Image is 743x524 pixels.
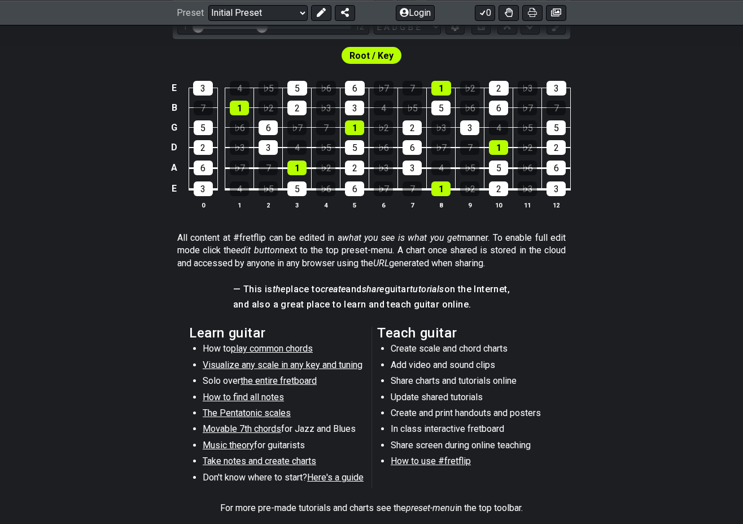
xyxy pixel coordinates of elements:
[168,158,181,179] td: A
[518,81,537,96] div: ♭3
[456,199,484,211] th: 9
[220,502,523,514] p: For more pre-made tutorials and charts see the in the top toolbar.
[193,81,213,96] div: 3
[203,392,284,402] span: How to find all notes
[391,407,552,423] li: Create and print handouts and posters
[431,120,451,135] div: ♭3
[231,343,313,354] span: play common chords
[230,101,249,115] div: 1
[403,81,422,96] div: 7
[427,199,456,211] th: 8
[168,98,181,118] td: B
[547,101,566,115] div: 7
[241,375,317,386] span: the entire fretboard
[230,120,249,135] div: ♭6
[233,283,510,296] h4: — This is place to and guitar on the Internet,
[431,161,451,175] div: 4
[194,181,213,196] div: 3
[208,5,308,20] select: Preset
[489,161,508,175] div: 5
[355,22,364,32] div: 12
[307,472,364,483] span: Here's a guide
[259,181,278,196] div: ♭5
[259,161,278,175] div: 7
[547,81,566,96] div: 3
[471,19,491,34] button: Toggle horizontal chord view
[484,199,513,211] th: 10
[168,178,181,200] td: E
[460,181,479,196] div: ♭2
[445,19,465,34] button: Edit Tuning
[362,284,384,295] em: share
[287,81,307,96] div: 5
[547,140,566,155] div: 2
[345,161,364,175] div: 2
[403,101,422,115] div: ♭5
[168,79,181,98] td: E
[312,199,340,211] th: 4
[410,284,444,295] em: tutorials
[547,161,566,175] div: 6
[431,181,451,196] div: 1
[177,19,369,34] div: Visible fret range
[189,327,366,339] h2: Learn guitar
[374,81,394,96] div: ♭7
[391,375,552,391] li: Share charts and tutorials online
[194,140,213,155] div: 2
[203,423,281,434] span: Movable 7th chords
[373,258,389,269] em: URL
[403,161,422,175] div: 3
[321,284,346,295] em: create
[189,199,217,211] th: 0
[203,440,254,451] span: Music theory
[183,22,187,32] div: 1
[522,5,543,20] button: Print
[340,199,369,211] th: 5
[547,181,566,196] div: 3
[489,120,508,135] div: 4
[391,439,552,455] li: Share screen during online teaching
[369,199,398,211] th: 6
[230,140,249,155] div: ♭3
[374,101,393,115] div: 4
[460,81,480,96] div: ♭2
[398,199,427,211] th: 7
[342,232,460,243] em: what you see is what you get
[391,456,471,466] span: How to use #fretflip
[377,327,554,339] h2: Teach guitar
[518,101,537,115] div: ♭7
[345,81,365,96] div: 6
[194,120,213,135] div: 5
[374,19,441,34] select: Tuning
[203,408,291,418] span: The Pentatonic scales
[489,140,508,155] div: 1
[518,181,537,196] div: ♭3
[406,503,455,513] em: preset-menu
[403,181,422,196] div: 7
[460,161,479,175] div: ♭5
[316,140,335,155] div: ♭5
[345,140,364,155] div: 5
[518,120,537,135] div: ♭5
[316,101,335,115] div: ♭3
[518,140,537,155] div: ♭2
[194,161,213,175] div: 6
[283,199,312,211] th: 3
[177,232,566,270] p: All content at #fretflip can be edited in a manner. To enable full edit mode click the next to th...
[391,391,552,407] li: Update shared tutorials
[203,343,364,358] li: How to
[259,140,278,155] div: 3
[460,101,479,115] div: ♭6
[431,81,451,96] div: 1
[403,140,422,155] div: 6
[287,181,307,196] div: 5
[230,161,249,175] div: ♭7
[349,47,394,64] span: First enable full edit mode to edit
[316,120,335,135] div: 7
[316,81,336,96] div: ♭6
[460,120,479,135] div: 3
[194,101,213,115] div: 7
[203,375,364,391] li: Solo over
[547,120,566,135] div: 5
[391,343,552,358] li: Create scale and chord charts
